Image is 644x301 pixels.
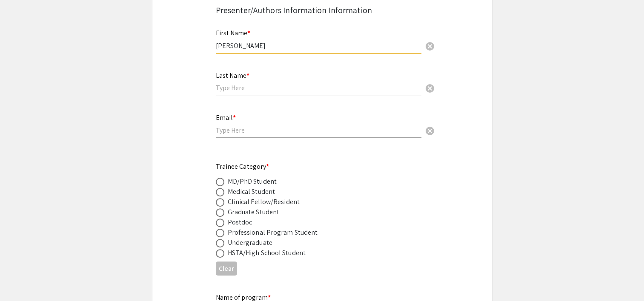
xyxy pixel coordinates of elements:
div: Presenter/Authors Information Information [216,4,429,17]
div: HSTA/High School Student [228,248,306,258]
div: Professional Program Student [228,227,318,238]
button: Clear [421,122,438,139]
button: Clear [421,37,438,54]
mat-label: First Name [216,28,250,37]
span: cancel [425,83,435,94]
button: Clear [216,261,237,275]
input: Type Here [216,41,421,50]
mat-label: Trainee Category [216,162,269,171]
div: Medical Student [228,187,275,197]
input: Type Here [216,83,421,92]
button: Clear [421,80,438,97]
div: MD/PhD Student [228,176,277,187]
mat-label: Email [216,113,236,122]
input: Type Here [216,126,421,135]
div: Undergraduate [228,238,272,248]
iframe: Chat [6,263,36,295]
div: Clinical Fellow/Resident [228,197,300,207]
div: Graduate Student [228,207,280,217]
span: cancel [425,126,435,136]
span: cancel [425,41,435,51]
div: Postdoc [228,217,252,227]
mat-label: Last Name [216,71,249,80]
